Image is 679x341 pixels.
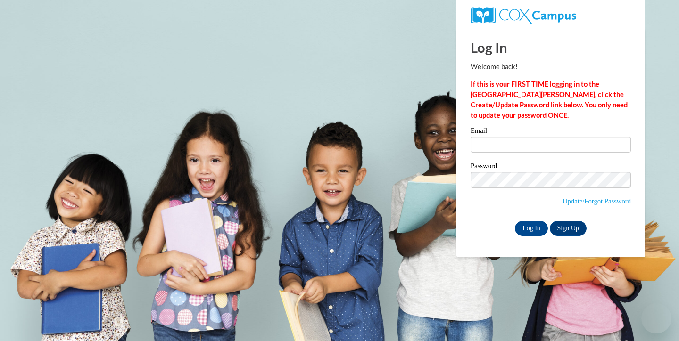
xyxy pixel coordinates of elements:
input: Log In [515,221,548,236]
label: Password [471,162,631,172]
h1: Log In [471,38,631,57]
iframe: Button to launch messaging window [641,303,671,333]
a: Update/Forgot Password [563,197,631,205]
strong: If this is your FIRST TIME logging in to the [GEOGRAPHIC_DATA][PERSON_NAME], click the Create/Upd... [471,80,628,119]
img: COX Campus [471,7,576,24]
a: COX Campus [471,7,631,24]
a: Sign Up [550,221,587,236]
p: Welcome back! [471,62,631,72]
label: Email [471,127,631,137]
